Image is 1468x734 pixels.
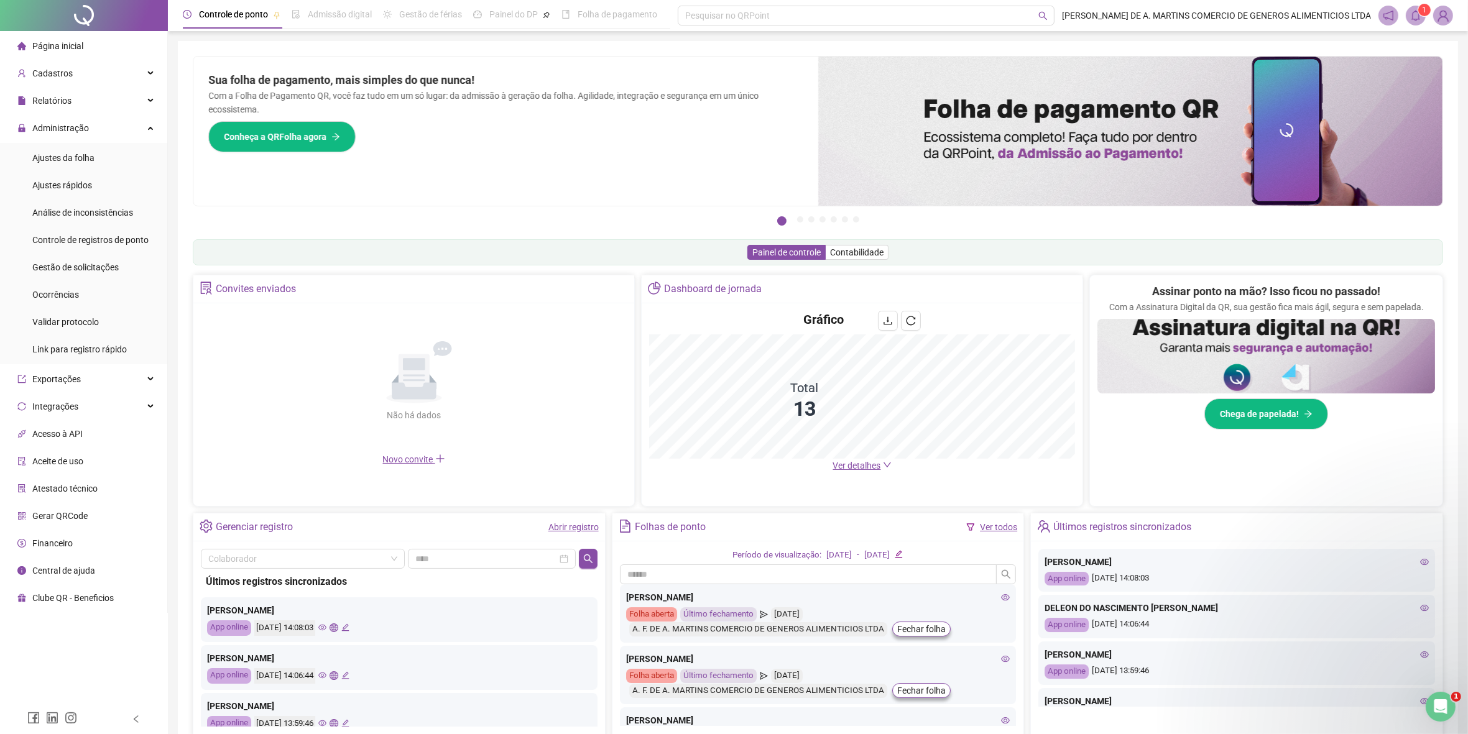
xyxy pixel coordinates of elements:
[1426,692,1456,722] iframe: Intercom live chat
[318,623,326,631] span: eye
[864,549,890,562] div: [DATE]
[803,311,844,328] h4: Gráfico
[619,520,632,533] span: file-text
[32,153,95,163] span: Ajustes da folha
[32,344,127,354] span: Link para registro rápido
[207,651,591,665] div: [PERSON_NAME]
[308,9,372,19] span: Admissão digital
[65,712,77,724] span: instagram
[1045,601,1429,615] div: DELEON DO NASCIMENTO [PERSON_NAME]
[664,278,762,300] div: Dashboard de jornada
[1045,664,1429,679] div: [DATE] 13:59:46
[635,516,706,538] div: Folhas de ponto
[777,216,787,226] button: 1
[17,42,26,50] span: home
[254,668,315,684] div: [DATE] 14:06:44
[132,715,141,723] span: left
[17,457,26,466] span: audit
[207,699,591,713] div: [PERSON_NAME]
[626,607,677,622] div: Folha aberta
[273,11,280,19] span: pushpin
[1434,6,1452,25] img: 85599
[216,516,293,538] div: Gerenciar registro
[32,401,78,411] span: Integrações
[489,9,538,19] span: Painel do DP
[833,461,881,470] span: Ver detalhes
[207,716,251,732] div: App online
[200,520,213,533] span: setting
[199,9,268,19] span: Controle de ponto
[1304,410,1313,418] span: arrow-right
[833,461,892,470] a: Ver detalhes down
[32,429,83,439] span: Acesso à API
[341,719,349,727] span: edit
[318,671,326,679] span: eye
[830,247,884,257] span: Contabilidade
[17,402,26,411] span: sync
[341,623,349,631] span: edit
[1420,650,1429,659] span: eye
[897,684,946,697] span: Fechar folha
[17,539,26,548] span: dollar
[1410,10,1421,21] span: bell
[1423,6,1427,14] span: 1
[46,712,58,724] span: linkedin
[680,669,757,683] div: Último fechamento
[224,130,326,144] span: Conheça a QRFolha agora
[842,216,848,222] button: 6
[32,593,114,603] span: Clube QR - Beneficios
[760,607,768,622] span: send
[207,603,591,617] div: [PERSON_NAME]
[27,712,40,724] span: facebook
[895,550,903,558] span: edit
[1054,516,1192,538] div: Últimos registros sincronizados
[857,549,859,562] div: -
[771,669,803,683] div: [DATE]
[1045,618,1089,632] div: App online
[897,622,946,636] span: Fechar folha
[32,374,81,384] span: Exportações
[399,9,462,19] span: Gestão de férias
[1097,319,1435,393] img: banner%2F02c71560-61a6-44d4-94b9-c8ab97240462.png
[32,456,83,466] span: Aceite de uso
[32,538,73,548] span: Financeiro
[1001,716,1010,725] span: eye
[183,10,192,19] span: clock-circle
[1109,300,1424,314] p: Com a Assinatura Digital da QR, sua gestão fica mais ágil, segura e sem papelada.
[32,484,98,493] span: Atestado técnico
[752,247,821,257] span: Painel de controle
[32,123,89,133] span: Administração
[357,408,471,422] div: Não há dados
[254,716,315,732] div: [DATE] 13:59:46
[32,566,95,576] span: Central de ajuda
[561,10,570,19] span: book
[732,549,821,562] div: Período de visualização:
[626,713,1010,727] div: [PERSON_NAME]
[1045,648,1429,661] div: [PERSON_NAME]
[32,41,83,51] span: Página inicial
[626,590,1010,604] div: [PERSON_NAME]
[797,216,803,222] button: 2
[383,454,445,464] span: Novo convite
[292,10,300,19] span: file-done
[17,124,26,132] span: lock
[1383,10,1394,21] span: notification
[1420,603,1429,612] span: eye
[32,290,79,300] span: Ocorrências
[1204,398,1328,429] button: Chega de papelada!
[1001,654,1010,663] span: eye
[883,461,892,469] span: down
[1001,593,1010,602] span: eye
[17,566,26,575] span: info-circle
[826,549,852,562] div: [DATE]
[1152,283,1380,300] h2: Assinar ponto na mão? Isso ficou no passado!
[1001,569,1011,579] span: search
[808,216,815,222] button: 3
[1045,572,1429,586] div: [DATE] 14:08:03
[206,574,593,589] div: Últimos registros sincronizados
[819,216,826,222] button: 4
[435,454,445,464] span: plus
[17,375,26,383] span: export
[892,683,951,698] button: Fechar folha
[17,429,26,438] span: api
